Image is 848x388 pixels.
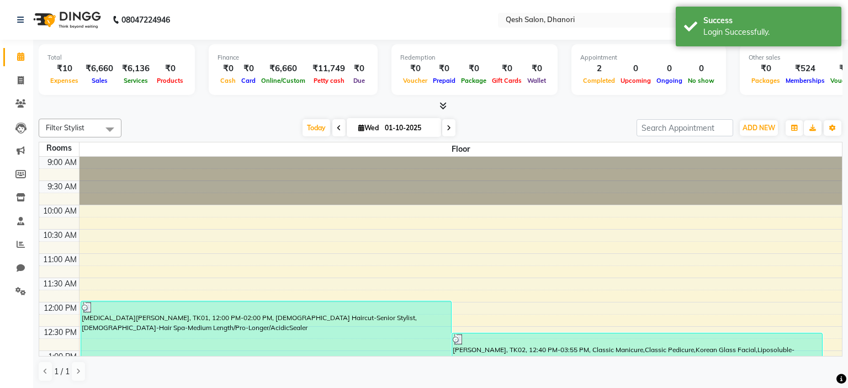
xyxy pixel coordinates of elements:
button: ADD NEW [740,120,778,136]
div: 2 [580,62,618,75]
div: Total [47,53,186,62]
span: Package [458,77,489,84]
span: Products [154,77,186,84]
div: ₹11,749 [308,62,349,75]
input: 2025-10-01 [381,120,437,136]
div: ₹0 [349,62,369,75]
div: ₹0 [400,62,430,75]
span: Floor [79,142,842,156]
span: Services [121,77,151,84]
span: Sales [89,77,110,84]
span: Today [303,119,330,136]
iframe: chat widget [802,344,837,377]
span: Filter Stylist [46,123,84,132]
span: ADD NEW [743,124,775,132]
span: Card [239,77,258,84]
span: Gift Cards [489,77,524,84]
div: 11:30 AM [41,278,79,290]
div: ₹0 [524,62,549,75]
div: Appointment [580,53,717,62]
div: 12:30 PM [41,327,79,338]
div: 0 [685,62,717,75]
div: 0 [654,62,685,75]
div: ₹0 [489,62,524,75]
div: ₹0 [154,62,186,75]
span: Expenses [47,77,81,84]
span: Packages [749,77,783,84]
div: 12:00 PM [41,302,79,314]
span: Completed [580,77,618,84]
span: Wallet [524,77,549,84]
div: ₹0 [239,62,258,75]
div: 10:30 AM [41,230,79,241]
b: 08047224946 [121,4,170,35]
span: Memberships [783,77,828,84]
span: Upcoming [618,77,654,84]
img: logo [28,4,104,35]
div: 9:30 AM [45,181,79,193]
span: Voucher [400,77,430,84]
div: Success [703,15,833,26]
div: ₹524 [783,62,828,75]
span: Ongoing [654,77,685,84]
span: Wed [356,124,381,132]
div: ₹0 [749,62,783,75]
div: Rooms [39,142,79,154]
span: 1 / 1 [54,366,70,378]
span: Online/Custom [258,77,308,84]
div: 11:00 AM [41,254,79,265]
span: Petty cash [311,77,347,84]
div: ₹10 [47,62,81,75]
div: ₹0 [430,62,458,75]
div: ₹6,660 [258,62,308,75]
div: 1:00 PM [46,351,79,363]
span: Due [351,77,368,84]
input: Search Appointment [637,119,733,136]
div: ₹0 [218,62,239,75]
span: Cash [218,77,239,84]
div: ₹6,136 [118,62,154,75]
span: No show [685,77,717,84]
div: ₹0 [458,62,489,75]
div: ₹6,660 [81,62,118,75]
span: Prepaid [430,77,458,84]
div: Redemption [400,53,549,62]
div: Finance [218,53,369,62]
div: 9:00 AM [45,157,79,168]
div: 10:00 AM [41,205,79,217]
div: 0 [618,62,654,75]
div: Login Successfully. [703,26,833,38]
